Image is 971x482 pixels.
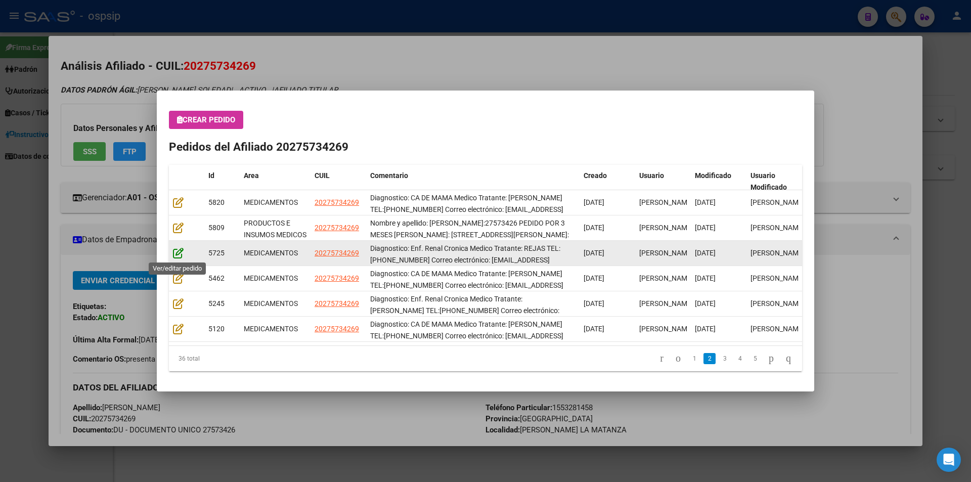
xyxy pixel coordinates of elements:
[639,249,693,257] span: [PERSON_NAME]
[688,353,700,364] a: 1
[244,249,298,257] span: MEDICAMENTOS
[639,299,693,308] span: [PERSON_NAME]
[695,224,716,232] span: [DATE]
[751,198,805,206] span: [PERSON_NAME]
[751,299,805,308] span: [PERSON_NAME]
[244,171,259,180] span: Area
[751,325,805,333] span: [PERSON_NAME]
[702,350,717,367] li: page 2
[244,274,298,282] span: MEDICAMENTOS
[315,198,359,206] span: 20275734269
[687,350,702,367] li: page 1
[208,249,225,257] span: 5725
[751,274,805,282] span: [PERSON_NAME]
[315,249,359,257] span: 20275734269
[695,171,731,180] span: Modificado
[584,171,607,180] span: Creado
[764,353,778,364] a: go to next page
[240,165,311,198] datatable-header-cell: Area
[749,353,761,364] a: 5
[370,270,563,301] span: Diagnostico: CA DE MAMA Medico Tratante: Gonzalez TEL:15-5328-1458 Correo electrónico: anysolbaig...
[747,350,763,367] li: page 5
[315,274,359,282] span: 20275734269
[169,139,802,156] h2: Pedidos del Afiliado 20275734269
[639,171,664,180] span: Usuario
[937,448,961,472] div: Open Intercom Messenger
[639,198,693,206] span: [PERSON_NAME]
[169,111,243,129] button: Crear Pedido
[315,171,330,180] span: CUIL
[208,325,225,333] span: 5120
[370,171,408,180] span: Comentario
[751,249,805,257] span: [PERSON_NAME]
[751,224,805,232] span: [PERSON_NAME]
[315,299,359,308] span: 20275734269
[695,198,716,206] span: [DATE]
[580,165,635,198] datatable-header-cell: Creado
[695,249,716,257] span: [DATE]
[691,165,746,198] datatable-header-cell: Modificado
[584,198,604,206] span: [DATE]
[366,165,580,198] datatable-header-cell: Comentario
[751,171,787,191] span: Usuario Modificado
[734,353,746,364] a: 4
[635,165,691,198] datatable-header-cell: Usuario
[208,299,225,308] span: 5245
[695,299,716,308] span: [DATE]
[370,194,563,225] span: Diagnostico: CA DE MAMA Medico Tratante: Gonzalez TEL:15-5328-1458 Correo electrónico: anysolbaig...
[732,350,747,367] li: page 4
[746,165,802,198] datatable-header-cell: Usuario Modificado
[370,295,559,326] span: Diagnostico: Enf. Renal Cronica Medico Tratante: CRESPO ROJAS TEL:15-5328-1458 Correo electrónico...
[703,353,716,364] a: 2
[584,274,604,282] span: [DATE]
[719,353,731,364] a: 3
[315,325,359,333] span: 20275734269
[639,325,693,333] span: [PERSON_NAME]
[208,224,225,232] span: 5809
[208,171,214,180] span: Id
[208,198,225,206] span: 5820
[671,353,685,364] a: go to previous page
[311,165,366,198] datatable-header-cell: CUIL
[370,244,560,276] span: Diagnostico: Enf. Renal Cronica Medico Tratante: REJAS TEL:15-5328-1458 Correo electrónico: anyso...
[244,198,298,206] span: MEDICAMENTOS
[370,320,563,352] span: Diagnostico: CA DE MAMA Medico Tratante: Gonzalez TEL:15-5328-1458 Correo electrónico: anysolbaig...
[208,274,225,282] span: 5462
[244,325,298,333] span: MEDICAMENTOS
[584,249,604,257] span: [DATE]
[639,224,693,232] span: [PERSON_NAME]
[315,224,359,232] span: 20275734269
[639,274,693,282] span: [PERSON_NAME]
[655,353,668,364] a: go to first page
[584,224,604,232] span: [DATE]
[177,115,235,124] span: Crear Pedido
[695,274,716,282] span: [DATE]
[695,325,716,333] span: [DATE]
[244,219,306,239] span: PRODUCTOS E INSUMOS MEDICOS
[584,299,604,308] span: [DATE]
[169,346,294,371] div: 36 total
[781,353,796,364] a: go to last page
[584,325,604,333] span: [DATE]
[244,299,298,308] span: MEDICAMENTOS
[204,165,240,198] datatable-header-cell: Id
[717,350,732,367] li: page 3
[370,219,569,250] span: Nombre y apellido: Baigorria Analía Soledad Dni:27573426 PEDIDO POR 3 MESES Domicilio: Calle: Fit...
